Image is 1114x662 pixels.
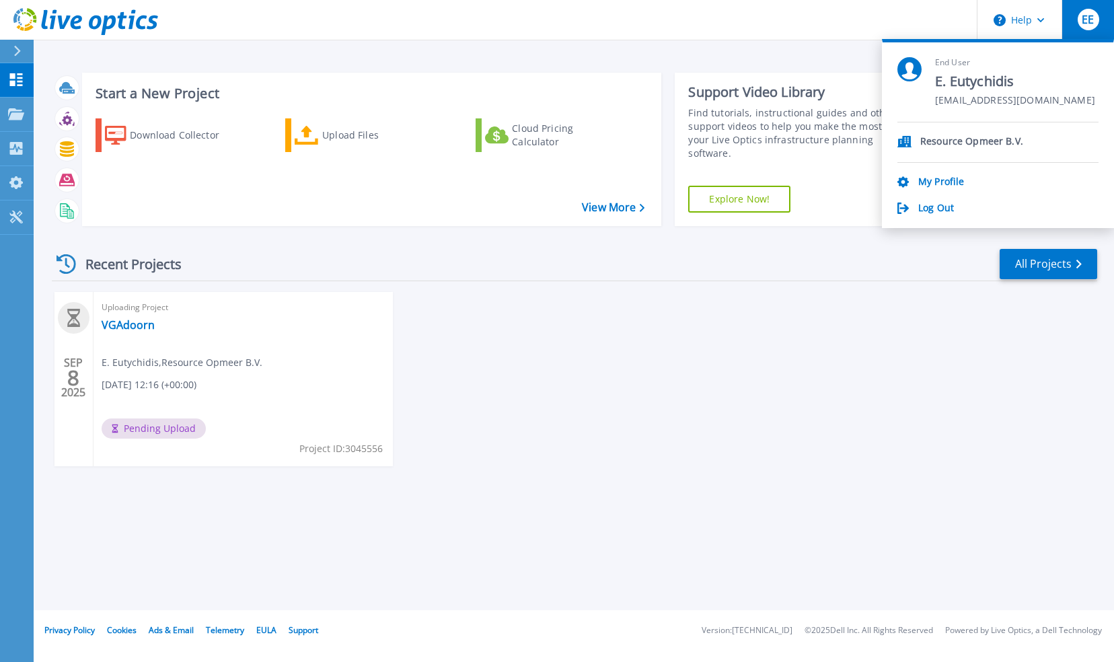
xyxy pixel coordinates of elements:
span: E. Eutychidis , Resource Opmeer B.V. [102,355,262,370]
li: Powered by Live Optics, a Dell Technology [945,626,1102,635]
a: Explore Now! [688,186,790,213]
a: Support [289,624,318,636]
span: [DATE] 12:16 (+00:00) [102,377,196,392]
div: Download Collector [130,122,237,149]
div: Cloud Pricing Calculator [512,122,620,149]
span: Project ID: 3045556 [299,441,383,456]
span: Pending Upload [102,418,206,439]
a: All Projects [1000,249,1097,279]
a: Privacy Policy [44,624,95,636]
a: Upload Files [285,118,435,152]
a: VGAdoorn [102,318,155,332]
p: Resource Opmeer B.V. [920,136,1023,149]
span: End User [935,57,1095,69]
div: Recent Projects [52,248,200,281]
a: Log Out [918,203,954,215]
li: © 2025 Dell Inc. All Rights Reserved [805,626,933,635]
div: Support Video Library [688,83,901,101]
a: View More [582,201,644,214]
li: Version: [TECHNICAL_ID] [702,626,792,635]
a: Telemetry [206,624,244,636]
div: Find tutorials, instructional guides and other support videos to help you make the most of your L... [688,106,901,160]
a: Ads & Email [149,624,194,636]
span: Uploading Project [102,300,385,315]
span: EE [1082,14,1094,25]
a: Cookies [107,624,137,636]
a: Download Collector [96,118,246,152]
span: [EMAIL_ADDRESS][DOMAIN_NAME] [935,95,1095,108]
a: Cloud Pricing Calculator [476,118,626,152]
div: SEP 2025 [61,353,86,402]
span: 8 [67,372,79,383]
h3: Start a New Project [96,86,644,101]
div: Upload Files [322,122,430,149]
a: EULA [256,624,276,636]
span: E. Eutychidis [935,73,1095,91]
a: My Profile [918,176,964,189]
